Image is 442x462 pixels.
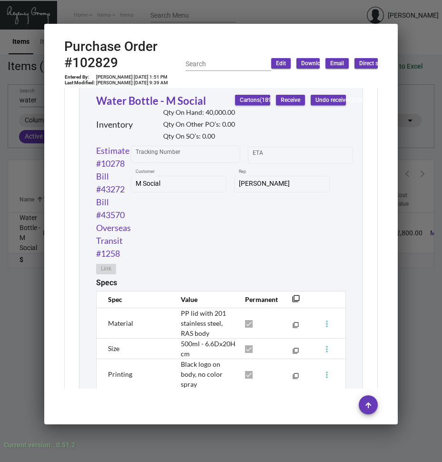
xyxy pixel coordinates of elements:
button: Email [325,58,349,69]
h2: Purchase Order #102829 [64,39,186,70]
button: Cartons(189) [235,95,270,105]
input: Start date [253,151,282,159]
td: [PERSON_NAME] [DATE] 1:51 PM [96,74,168,80]
th: Permanent [236,291,278,308]
span: Edit [276,60,286,68]
td: Entered By: [64,74,96,80]
mat-icon: filter_none [292,298,300,305]
div: 0.51.2 [56,440,75,450]
span: Black logo on body, no color spray [181,360,223,388]
span: Undo receive (25000) [315,96,370,104]
span: Cartons [240,96,274,104]
input: End date [290,151,336,159]
button: Link [96,264,116,274]
span: PP lid with 201 stainless steel, RAS body [181,309,226,337]
button: Edit [271,58,291,69]
span: (189) [260,97,274,103]
a: Water Bottle - M Social [96,94,206,107]
mat-icon: filter_none [293,324,299,330]
a: Bill #43272 [96,170,131,196]
span: Printing [108,370,132,378]
span: Email [330,60,344,68]
span: Download [301,60,327,68]
mat-icon: filter_none [293,375,299,381]
td: [PERSON_NAME] [DATE] 9:39 AM [96,80,168,86]
th: Spec [96,291,171,308]
span: Link [101,265,111,273]
th: Value [171,291,236,308]
button: Receive [276,95,305,105]
button: Undo receive (25000) [311,95,346,105]
mat-icon: filter_none [293,350,299,356]
td: Last Modified: [64,80,96,86]
h2: Qty On SO’s: 0.00 [163,132,235,141]
span: 500ml - 6.6Dx20H cm [181,340,236,358]
span: Receive [281,96,300,104]
div: Current version: [4,440,52,450]
button: Direct ship [354,58,378,69]
h2: Qty On Hand: 40,000.00 [163,109,235,117]
h2: Specs [96,278,117,287]
button: Download [296,58,320,69]
h2: Inventory [96,120,133,130]
span: Direct ship [359,60,386,68]
span: Material [108,319,133,327]
h2: Qty On Other PO’s: 0.00 [163,121,235,129]
a: Overseas Transit #1258 [96,221,131,260]
a: Estimate #10278 [96,144,131,170]
span: Size [108,344,119,352]
a: Bill #43570 [96,196,131,221]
